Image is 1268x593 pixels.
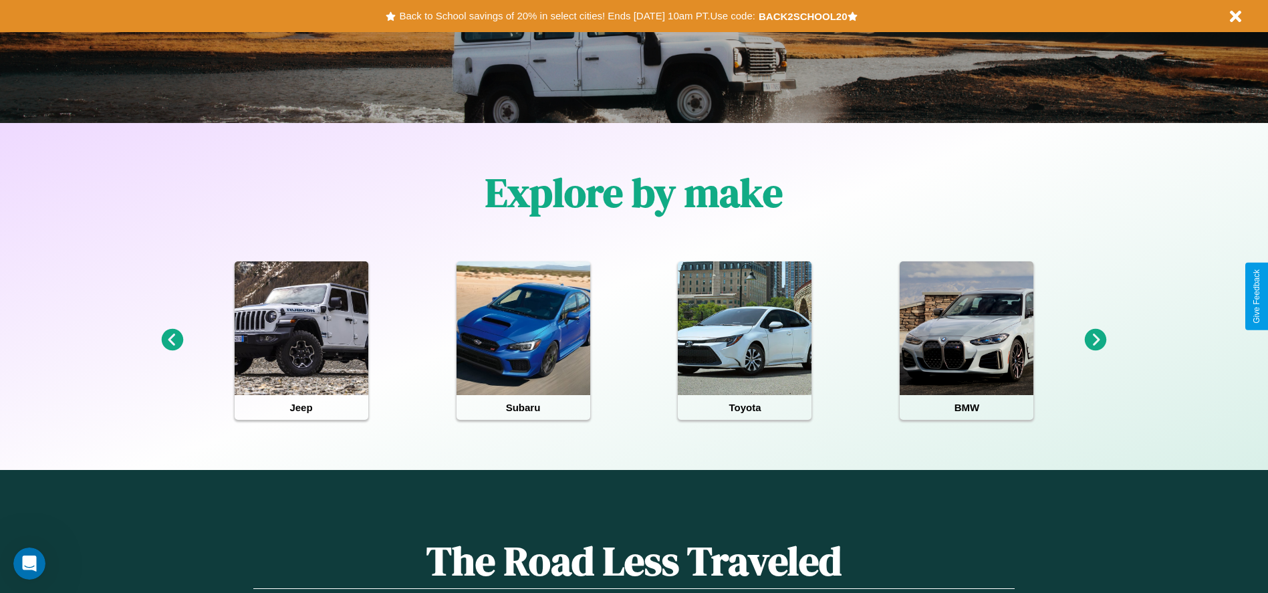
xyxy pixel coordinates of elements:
b: BACK2SCHOOL20 [759,11,848,22]
h1: Explore by make [485,165,783,220]
div: Give Feedback [1252,269,1261,324]
h4: Toyota [678,395,811,420]
iframe: Intercom live chat [13,548,45,580]
h4: Subaru [457,395,590,420]
button: Back to School savings of 20% in select cities! Ends [DATE] 10am PT.Use code: [396,7,758,25]
h4: Jeep [235,395,368,420]
h1: The Road Less Traveled [253,533,1014,589]
h4: BMW [900,395,1033,420]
